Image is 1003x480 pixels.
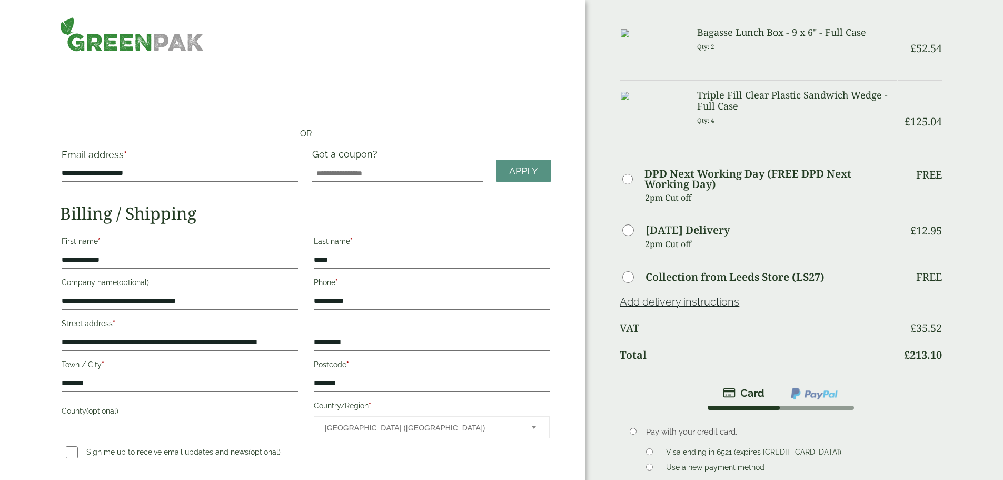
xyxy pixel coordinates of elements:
[790,387,839,400] img: ppcp-gateway.png
[620,316,896,341] th: VAT
[117,278,149,287] span: (optional)
[697,116,714,124] small: Qty: 4
[646,426,927,438] p: Pay with your credit card.
[910,321,916,335] span: £
[325,417,518,439] span: United Kingdom (UK)
[620,296,739,308] a: Add delivery instructions
[910,223,942,238] bdi: 12.95
[904,348,910,362] span: £
[346,360,349,369] abbr: required
[314,275,550,293] label: Phone
[314,416,550,438] span: Country/Region
[910,41,942,55] bdi: 52.54
[646,272,825,282] label: Collection from Leeds Store (LS27)
[249,448,281,456] span: (optional)
[62,275,297,293] label: Company name
[335,278,338,287] abbr: required
[697,90,897,112] h3: Triple Fill Clear Plastic Sandwich Wedge - Full Case
[102,360,104,369] abbr: required
[662,463,769,475] label: Use a new payment method
[916,169,942,181] p: Free
[62,357,297,375] label: Town / City
[369,401,371,410] abbr: required
[66,446,78,458] input: Sign me up to receive email updates and news(optional)
[645,190,896,205] p: 2pm Cut off
[910,41,916,55] span: £
[62,150,297,165] label: Email address
[314,398,550,416] label: Country/Region
[113,319,115,328] abbr: required
[60,128,551,140] p: — OR —
[350,237,353,246] abbr: required
[62,404,297,422] label: County
[916,271,942,283] p: Free
[314,357,550,375] label: Postcode
[86,407,118,415] span: (optional)
[98,237,101,246] abbr: required
[314,234,550,252] label: Last name
[312,149,382,165] label: Got a coupon?
[662,448,846,459] label: Visa ending in 6521 (expires [CREDIT_CARD_DATA])
[509,165,538,177] span: Apply
[60,94,551,115] iframe: Secure payment button frame
[905,114,910,129] span: £
[62,448,285,459] label: Sign me up to receive email updates and news
[697,43,714,51] small: Qty: 2
[645,236,896,252] p: 2pm Cut off
[646,225,730,236] label: [DATE] Delivery
[723,387,764,399] img: stripe.png
[62,234,297,252] label: First name
[60,203,551,223] h2: Billing / Shipping
[904,348,942,362] bdi: 213.10
[620,342,896,368] th: Total
[910,321,942,335] bdi: 35.52
[496,160,551,182] a: Apply
[60,17,204,52] img: GreenPak Supplies
[644,169,897,190] label: DPD Next Working Day (FREE DPD Next Working Day)
[905,114,942,129] bdi: 125.04
[62,316,297,334] label: Street address
[910,223,916,238] span: £
[124,149,127,160] abbr: required
[697,27,897,38] h3: Bagasse Lunch Box - 9 x 6" - Full Case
